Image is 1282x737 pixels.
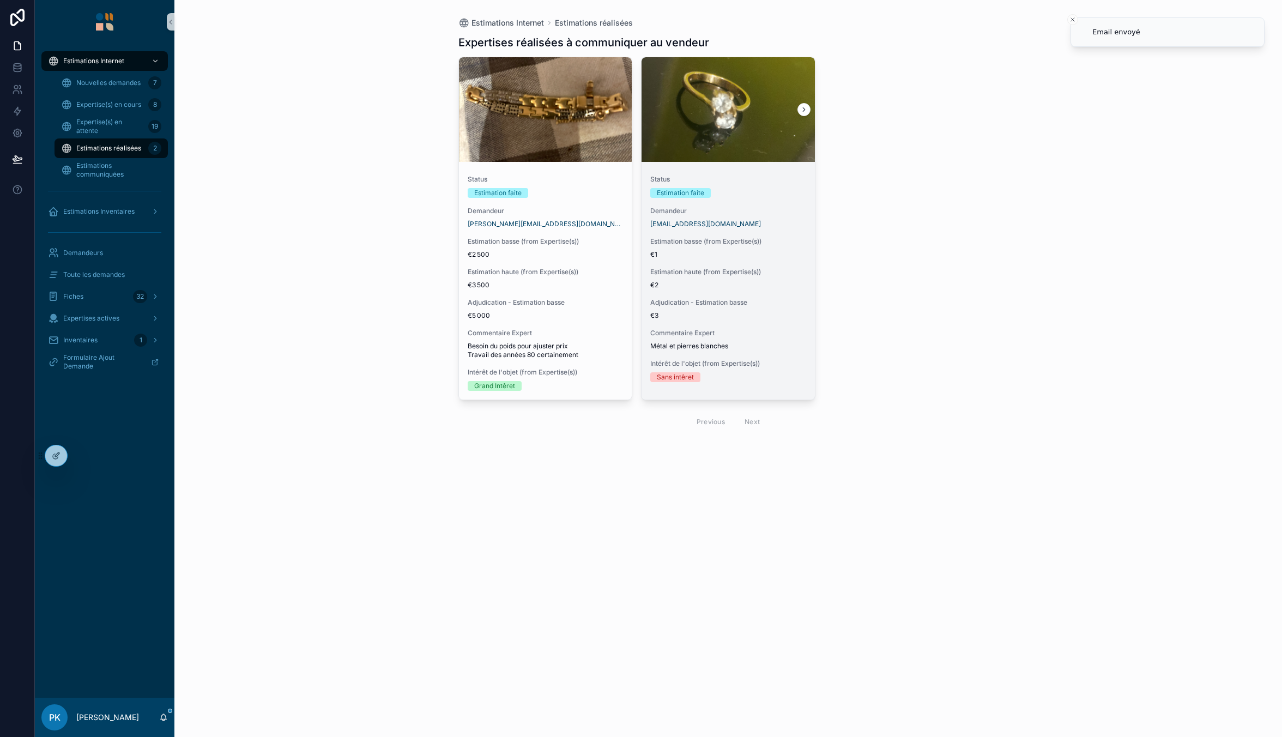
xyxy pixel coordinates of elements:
[650,237,806,246] span: Estimation basse (from Expertise(s))
[55,117,168,136] a: Expertise(s) en attente19
[49,711,61,724] span: PK
[650,175,806,184] span: Status
[468,342,624,359] span: Besoin du poids pour ajuster prix Travail des années 80 certainement
[458,35,709,50] h1: Expertises réalisées à communiquer au vendeur
[55,138,168,158] a: Estimations réalisées2
[555,17,633,28] a: Estimations réalisées
[41,309,168,328] a: Expertises actives
[63,249,103,257] span: Demandeurs
[41,265,168,285] a: Toute les demandes
[468,175,624,184] span: Status
[63,57,124,65] span: Estimations Internet
[63,207,135,216] span: Estimations Inventaires
[134,334,147,347] div: 1
[468,220,624,228] a: [PERSON_NAME][EMAIL_ADDRESS][DOMAIN_NAME]
[657,188,704,198] div: Estimation faite
[650,359,806,368] span: Intérêt de l'objet (from Expertise(s))
[650,342,806,351] span: Métal et pierres blanches
[468,298,624,307] span: Adjudication - Estimation basse
[650,329,806,337] span: Commentaire Expert
[459,57,632,162] div: IMG_5149.png
[148,76,161,89] div: 7
[41,287,168,306] a: Fiches32
[1092,27,1140,38] div: Email envoyé
[55,160,168,180] a: Estimations communiquées
[468,368,624,377] span: Intérêt de l'objet (from Expertise(s))
[63,336,98,345] span: Inventaires
[468,207,624,215] span: Demandeur
[35,44,174,386] div: scrollable content
[76,712,139,723] p: [PERSON_NAME]
[650,207,806,215] span: Demandeur
[76,161,157,179] span: Estimations communiquées
[41,352,168,372] a: Formulaire Ajout Demande
[55,95,168,114] a: Expertise(s) en cours8
[63,270,125,279] span: Toute les demandes
[642,57,815,162] div: 17566734703532475354890872165523.jpg
[76,100,141,109] span: Expertise(s) en cours
[641,57,815,400] a: StatusEstimation faiteDemandeur[EMAIL_ADDRESS][DOMAIN_NAME]Estimation basse (from Expertise(s))€1...
[458,17,544,28] a: Estimations Internet
[133,290,147,303] div: 32
[468,311,624,320] span: €5 000
[148,142,161,155] div: 2
[474,188,522,198] div: Estimation faite
[650,311,806,320] span: €3
[41,330,168,350] a: Inventaires1
[650,268,806,276] span: Estimation haute (from Expertise(s))
[471,17,544,28] span: Estimations Internet
[468,237,624,246] span: Estimation basse (from Expertise(s))
[474,381,515,391] div: Grand Intêret
[1067,14,1078,25] button: Close toast
[41,202,168,221] a: Estimations Inventaires
[468,329,624,337] span: Commentaire Expert
[657,372,694,382] div: Sans intêret
[650,250,806,259] span: €1
[41,51,168,71] a: Estimations Internet
[468,250,624,259] span: €2 500
[148,98,161,111] div: 8
[63,353,142,371] span: Formulaire Ajout Demande
[96,13,113,31] img: App logo
[650,298,806,307] span: Adjudication - Estimation basse
[468,268,624,276] span: Estimation haute (from Expertise(s))
[650,220,761,228] a: [EMAIL_ADDRESS][DOMAIN_NAME]
[76,118,144,135] span: Expertise(s) en attente
[650,281,806,289] span: €2
[458,57,633,400] a: StatusEstimation faiteDemandeur[PERSON_NAME][EMAIL_ADDRESS][DOMAIN_NAME]Estimation basse (from Ex...
[55,73,168,93] a: Nouvelles demandes7
[148,120,161,133] div: 19
[63,314,119,323] span: Expertises actives
[63,292,83,301] span: Fiches
[468,281,624,289] span: €3 500
[41,243,168,263] a: Demandeurs
[76,144,141,153] span: Estimations réalisées
[76,78,141,87] span: Nouvelles demandes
